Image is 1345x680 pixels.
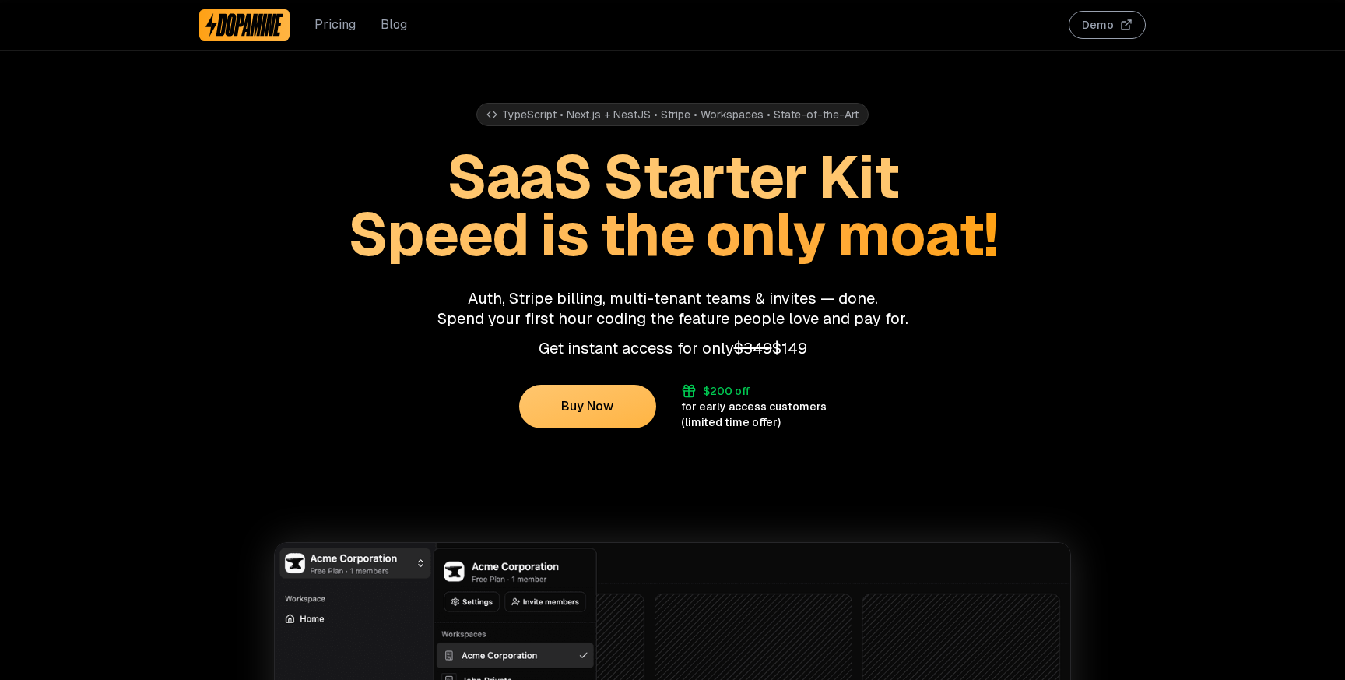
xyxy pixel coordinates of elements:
[734,338,772,358] span: $349
[199,288,1146,329] p: Auth, Stripe billing, multi-tenant teams & invites — done. Spend your first hour coding the featu...
[447,139,898,215] span: SaaS Starter Kit
[205,12,283,37] img: Dopamine
[314,16,356,34] a: Pricing
[1069,11,1146,39] button: Demo
[703,383,750,399] div: $200 off
[519,385,656,428] button: Buy Now
[681,414,781,430] div: (limited time offer)
[199,338,1146,358] p: Get instant access for only $149
[199,9,290,41] a: Dopamine
[381,16,407,34] a: Blog
[476,103,869,126] div: TypeScript • Next.js + NestJS • Stripe • Workspaces • State-of-the-Art
[681,399,827,414] div: for early access customers
[348,196,997,273] span: Speed is the only moat!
